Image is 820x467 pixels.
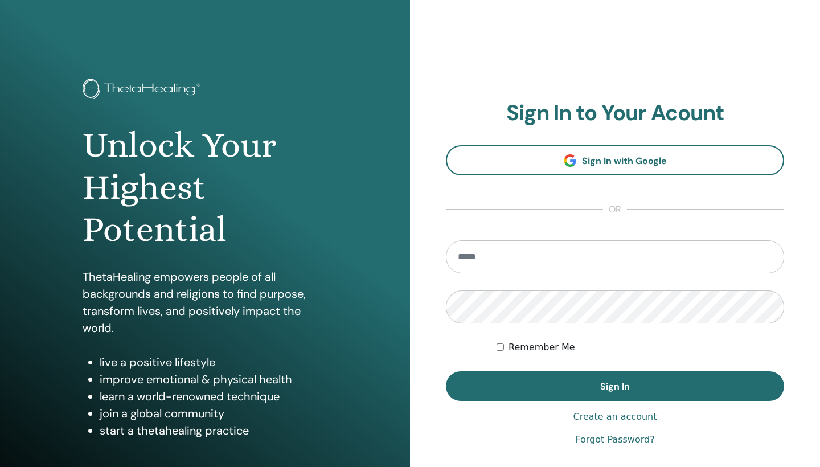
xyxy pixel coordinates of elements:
li: learn a world-renowned technique [100,388,327,405]
a: Forgot Password? [575,433,654,446]
h1: Unlock Your Highest Potential [83,124,327,251]
span: Sign In with Google [582,155,667,167]
span: Sign In [600,380,630,392]
a: Sign In with Google [446,145,784,175]
li: join a global community [100,405,327,422]
li: improve emotional & physical health [100,371,327,388]
a: Create an account [573,410,657,424]
p: ThetaHealing empowers people of all backgrounds and religions to find purpose, transform lives, a... [83,268,327,337]
button: Sign In [446,371,784,401]
li: start a thetahealing practice [100,422,327,439]
span: or [603,203,627,216]
h2: Sign In to Your Acount [446,100,784,126]
label: Remember Me [509,341,575,354]
div: Keep me authenticated indefinitely or until I manually logout [497,341,784,354]
li: live a positive lifestyle [100,354,327,371]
